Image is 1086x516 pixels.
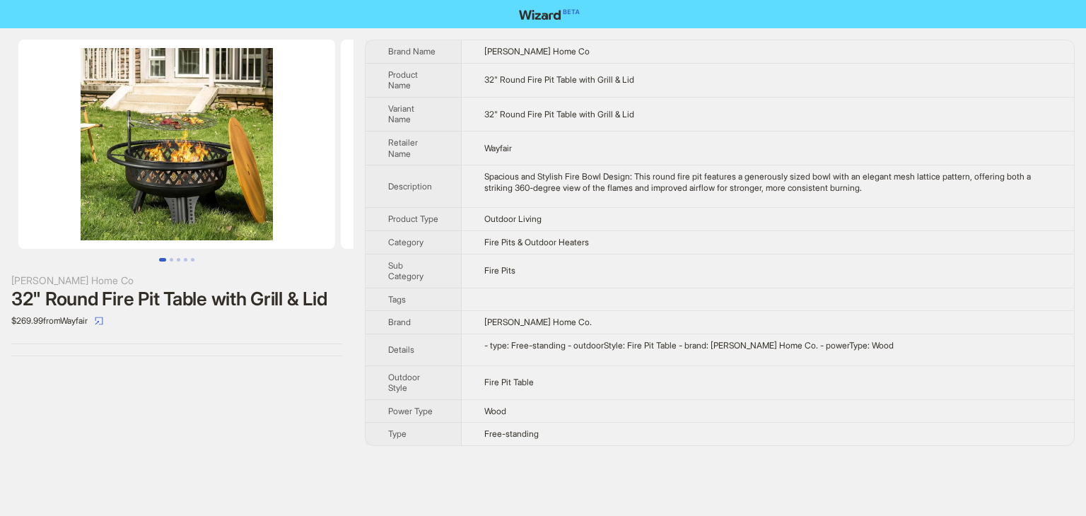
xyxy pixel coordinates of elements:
[388,181,432,192] span: Description
[484,171,1051,193] div: Spacious and Stylish Fire Bowl Design: This round fire pit features a generously sized bowl with ...
[484,213,542,224] span: Outdoor Living
[388,103,414,125] span: Variant Name
[484,74,634,85] span: 32" Round Fire Pit Table with Grill & Lid
[388,237,424,247] span: Category
[388,344,414,355] span: Details
[177,258,180,262] button: Go to slide 3
[184,258,187,262] button: Go to slide 4
[388,260,424,282] span: Sub Category
[484,377,534,387] span: Fire Pit Table
[484,46,590,57] span: [PERSON_NAME] Home Co
[341,40,658,249] img: 32" Round Fire Pit Table with Grill & Lid 32" Round Fire Pit Table with Grill & Lid image 2
[484,237,589,247] span: Fire Pits & Outdoor Heaters
[388,69,418,91] span: Product Name
[388,137,418,159] span: Retailer Name
[388,294,406,305] span: Tags
[191,258,194,262] button: Go to slide 5
[484,109,634,119] span: 32" Round Fire Pit Table with Grill & Lid
[11,288,342,310] div: 32" Round Fire Pit Table with Grill & Lid
[388,46,436,57] span: Brand Name
[159,258,166,262] button: Go to slide 1
[484,428,539,439] span: Free-standing
[484,265,515,276] span: Fire Pits
[484,317,592,327] span: [PERSON_NAME] Home Co.
[484,143,512,153] span: Wayfair
[484,406,506,416] span: Wood
[484,340,1051,351] div: - type: Free-standing - outdoorStyle: Fire Pit Table - brand: Darby Home Co. - powerType: Wood
[18,40,335,249] img: 32" Round Fire Pit Table with Grill & Lid 32" Round Fire Pit Table with Grill & Lid image 1
[388,406,433,416] span: Power Type
[388,372,420,394] span: Outdoor Style
[388,428,407,439] span: Type
[95,317,103,325] span: select
[11,273,342,288] div: [PERSON_NAME] Home Co
[11,310,342,332] div: $269.99 from Wayfair
[388,317,411,327] span: Brand
[388,213,438,224] span: Product Type
[170,258,173,262] button: Go to slide 2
